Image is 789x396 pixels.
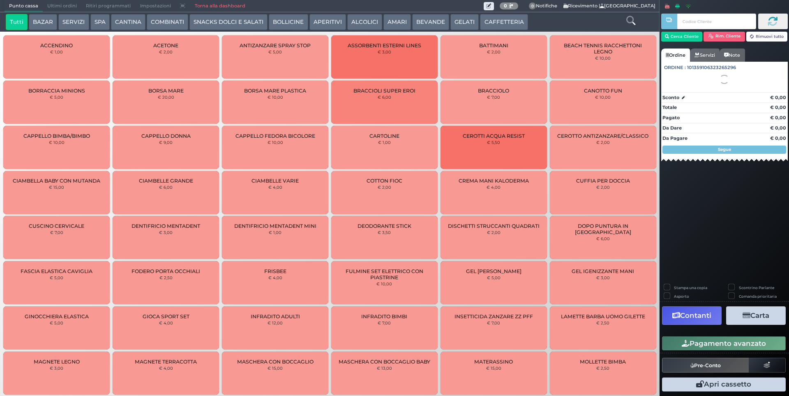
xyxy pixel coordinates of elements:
[159,49,173,54] small: € 2,00
[50,320,63,325] small: € 5,00
[269,230,281,235] small: € 1,00
[662,135,687,141] strong: Da Pagare
[595,95,611,100] small: € 10,00
[770,125,786,131] strong: € 0,00
[661,49,690,62] a: Ordine
[29,14,57,30] button: BAZAR
[726,306,786,325] button: Carta
[677,14,756,29] input: Codice Cliente
[141,133,191,139] span: CAPPELLO DONNA
[189,14,268,30] button: SNACKS DOLCI E SALATI
[596,275,610,280] small: € 3,00
[378,140,391,145] small: € 1,00
[662,115,680,120] strong: Pagato
[34,359,80,365] span: MAGNETE LEGNO
[487,49,501,54] small: € 2,00
[268,95,283,100] small: € 10,00
[504,3,507,9] b: 0
[251,313,300,320] span: INFRADITO ADULTI
[487,230,501,235] small: € 2,00
[159,140,173,145] small: € 9,00
[662,104,677,110] strong: Totale
[269,14,308,30] button: BOLLICINE
[486,366,501,371] small: € 15,00
[596,185,610,190] small: € 2,00
[90,14,110,30] button: SPA
[662,125,682,131] strong: Da Dare
[190,0,249,12] a: Torna alla dashboard
[49,185,64,190] small: € 15,00
[348,42,421,49] span: ASSORBENTI ESTERNI LINES
[378,95,391,100] small: € 6,00
[235,133,315,139] span: CAPPELLO FEDORA BICOLORE
[459,178,529,184] span: CREMA MANI KALODERMA
[58,14,89,30] button: SERVIZI
[143,313,189,320] span: GIOCA SPORT SET
[480,14,528,30] button: CAFFETTERIA
[43,0,81,12] span: Ultimi ordini
[378,230,391,235] small: € 3,50
[338,268,431,280] span: FULMINE SET ELETTRICO CON PIASTRINE
[377,366,392,371] small: € 13,00
[770,104,786,110] strong: € 0,00
[347,14,382,30] button: ALCOLICI
[770,115,786,120] strong: € 0,00
[576,178,630,184] span: CUFFIA PER DOCCIA
[662,358,749,373] button: Pre-Conto
[596,236,610,241] small: € 6,00
[339,359,430,365] span: MASCHERA CON BOCCAGLIO BABY
[29,223,84,229] span: CUSCINO CERVICALE
[158,95,174,100] small: € 20,00
[770,135,786,141] strong: € 0,00
[268,49,282,54] small: € 5,00
[251,178,299,184] span: CIAMBELLE VARIE
[487,275,501,280] small: € 5,00
[153,42,178,49] span: ACETONE
[378,185,391,190] small: € 2,00
[361,313,407,320] span: INFRADITO BIMBI
[147,14,188,30] button: COMBINATI
[595,56,611,60] small: € 10,00
[50,366,63,371] small: € 3,00
[487,320,500,325] small: € 7,00
[234,223,316,229] span: DENTIFRICIO MENTADENT MINI
[718,147,731,152] strong: Segue
[358,223,411,229] span: DEODORANTE STICK
[50,230,63,235] small: € 7,00
[474,359,513,365] span: MATERASSINO
[131,223,200,229] span: DENTIFRICIO MENTADENT
[268,366,283,371] small: € 15,00
[412,14,449,30] button: BEVANDE
[50,95,63,100] small: € 5,00
[450,14,479,30] button: GELATI
[49,140,65,145] small: € 10,00
[746,32,788,42] button: Rimuovi tutto
[596,320,609,325] small: € 2,50
[664,64,686,71] span: Ordine :
[661,32,703,42] button: Cerca Cliente
[309,14,346,30] button: APERITIVI
[159,230,173,235] small: € 3,00
[557,133,648,139] span: CEROTTO ANTIZANZARE/CLASSICO
[478,88,509,94] span: BRACCIOLO
[378,49,391,54] small: € 3,00
[367,178,402,184] span: COTTON FIOC
[487,95,500,100] small: € 7,00
[584,88,622,94] span: CANOTTO FUN
[240,42,311,49] span: ANTIZANZARE SPRAY STOP
[770,95,786,100] strong: € 0,00
[596,366,609,371] small: € 2,50
[139,178,193,184] span: CIAMBELLE GRANDE
[448,223,540,229] span: DISCHETTI STRUCCANTI QUADRATI
[159,366,173,371] small: € 4,00
[40,42,73,49] span: ACCENDINO
[720,49,745,62] a: Note
[237,359,314,365] span: MASCHERA CON BOCCAGLIO
[662,377,786,391] button: Apri cassetto
[739,294,777,299] label: Comanda prioritaria
[369,133,399,139] span: CARTOLINE
[739,285,774,290] label: Scontrino Parlante
[466,268,521,274] span: GEL [PERSON_NAME]
[556,42,649,55] span: BEACH TENNIS RACCHETTONI LEGNO
[690,49,720,62] a: Servizi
